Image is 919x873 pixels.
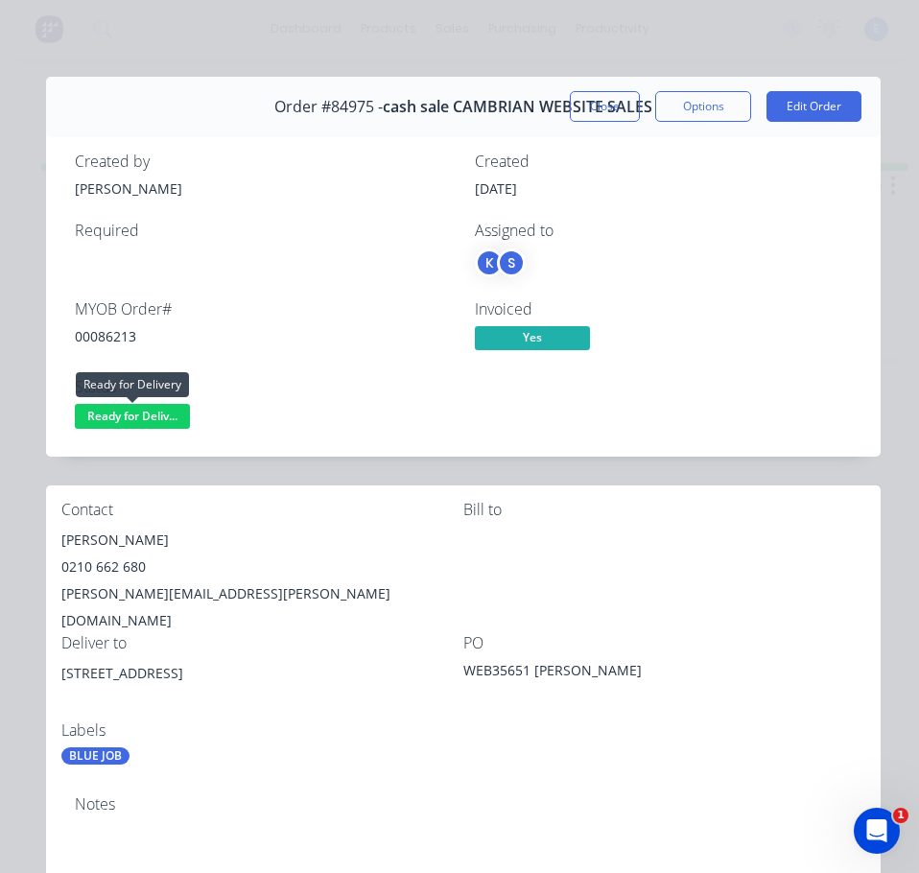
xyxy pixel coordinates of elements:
[75,300,452,319] div: MYOB Order #
[463,660,703,687] div: WEB35651 [PERSON_NAME]
[463,501,865,519] div: Bill to
[475,222,852,240] div: Assigned to
[61,580,463,634] div: [PERSON_NAME][EMAIL_ADDRESS][PERSON_NAME][DOMAIN_NAME]
[75,404,190,433] button: Ready for Deliv...
[61,721,463,740] div: Labels
[61,660,463,687] div: [STREET_ADDRESS]
[475,326,590,350] span: Yes
[893,808,908,823] span: 1
[61,634,463,652] div: Deliver to
[75,378,452,396] div: Status
[475,248,504,277] div: K
[570,91,640,122] button: Close
[61,527,463,634] div: [PERSON_NAME]0210 662 680[PERSON_NAME][EMAIL_ADDRESS][PERSON_NAME][DOMAIN_NAME]
[75,178,452,199] div: [PERSON_NAME]
[383,98,652,116] span: cash sale CAMBRIAN WEBSITE SALES
[766,91,861,122] button: Edit Order
[475,248,526,277] button: KS
[497,248,526,277] div: S
[61,660,463,721] div: [STREET_ADDRESS]
[75,153,452,171] div: Created by
[61,747,130,765] div: BLUE JOB
[75,795,852,814] div: Notes
[61,554,463,580] div: 0210 662 680
[463,634,865,652] div: PO
[475,300,852,319] div: Invoiced
[75,222,452,240] div: Required
[75,326,452,346] div: 00086213
[655,91,751,122] button: Options
[475,179,517,198] span: [DATE]
[76,372,189,397] div: Ready for Delivery
[75,404,190,428] span: Ready for Deliv...
[61,501,463,519] div: Contact
[854,808,900,854] iframe: Intercom live chat
[274,98,383,116] span: Order #84975 -
[61,527,463,554] div: [PERSON_NAME]
[475,153,852,171] div: Created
